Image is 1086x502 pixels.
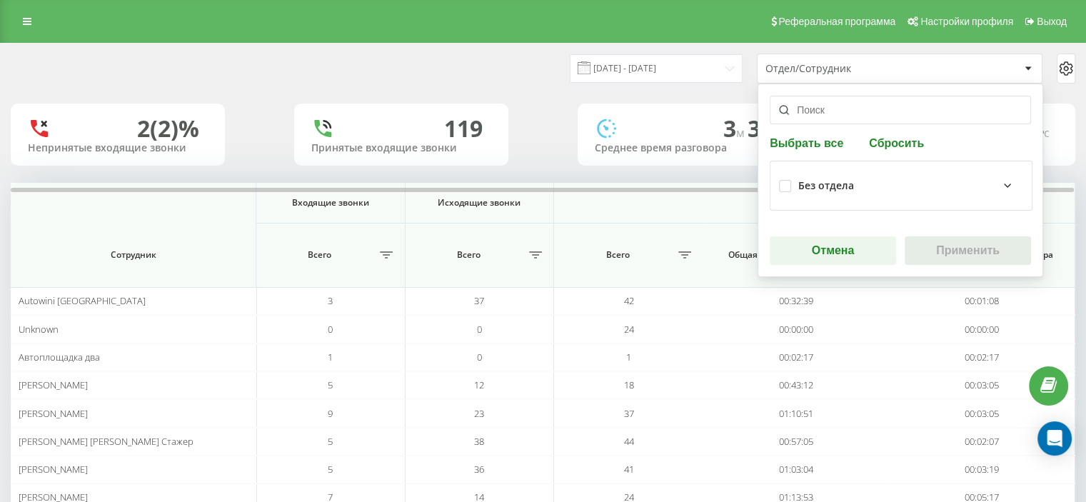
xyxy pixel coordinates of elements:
[736,125,748,141] span: м
[798,180,854,192] div: Без отдела
[889,315,1075,343] td: 00:00:00
[263,249,376,261] span: Всего
[311,142,491,154] div: Принятые входящие звонки
[703,287,890,315] td: 00:32:39
[474,435,484,448] span: 38
[561,249,674,261] span: Всего
[328,463,333,476] span: 5
[626,351,631,363] span: 1
[703,371,890,399] td: 00:43:12
[623,435,633,448] span: 44
[474,463,484,476] span: 36
[19,407,88,420] span: [PERSON_NAME]
[19,323,59,336] span: Unknown
[1044,125,1050,141] span: c
[703,399,890,427] td: 01:10:51
[137,115,199,142] div: 2 (2)%
[703,428,890,456] td: 00:57:05
[328,378,333,391] span: 5
[770,96,1031,124] input: Поиск
[328,323,333,336] span: 0
[703,315,890,343] td: 00:00:00
[623,323,633,336] span: 24
[28,142,208,154] div: Непринятые входящие звонки
[477,351,482,363] span: 0
[723,113,748,144] span: 3
[444,115,483,142] div: 119
[719,249,874,261] span: Общая длительность разговора
[889,343,1075,371] td: 00:02:17
[770,136,848,149] button: Выбрать все
[623,378,633,391] span: 18
[328,435,333,448] span: 5
[270,197,391,209] span: Входящие звонки
[328,407,333,420] span: 9
[623,407,633,420] span: 37
[19,435,193,448] span: [PERSON_NAME] [PERSON_NAME] Стажер
[29,249,237,261] span: Сотрудник
[770,236,896,265] button: Отмена
[413,249,525,261] span: Всего
[889,428,1075,456] td: 00:02:07
[765,63,936,75] div: Отдел/Сотрудник
[19,294,146,307] span: Autowini [GEOGRAPHIC_DATA]
[1037,16,1067,27] span: Выход
[595,142,775,154] div: Среднее время разговора
[920,16,1013,27] span: Настройки профиля
[419,197,540,209] span: Исходящие звонки
[623,294,633,307] span: 42
[474,294,484,307] span: 37
[748,113,766,144] span: 3
[1037,421,1072,456] div: Open Intercom Messenger
[889,456,1075,483] td: 00:03:19
[889,287,1075,315] td: 00:01:08
[905,236,1031,265] button: Применить
[474,407,484,420] span: 23
[477,323,482,336] span: 0
[889,399,1075,427] td: 00:03:05
[328,294,333,307] span: 3
[19,351,100,363] span: Автоплощадка два
[587,197,1042,209] span: Все звонки
[778,16,895,27] span: Реферальная программа
[19,463,88,476] span: [PERSON_NAME]
[474,378,484,391] span: 12
[889,371,1075,399] td: 00:03:05
[623,463,633,476] span: 41
[865,136,928,149] button: Сбросить
[703,343,890,371] td: 00:02:17
[19,378,88,391] span: [PERSON_NAME]
[703,456,890,483] td: 01:03:04
[328,351,333,363] span: 1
